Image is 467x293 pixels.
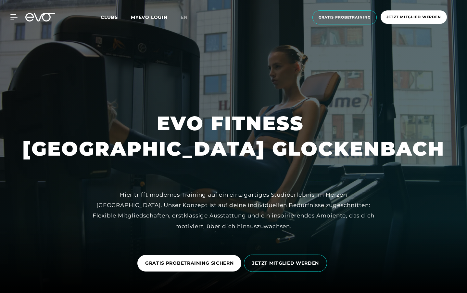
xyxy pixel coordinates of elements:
a: Gratis Probetraining [310,10,379,24]
a: GRATIS PROBETRAINING SICHERN [137,250,244,276]
span: en [181,14,188,20]
div: Hier trifft modernes Training auf ein einzigartiges Studioerlebnis im Herzen [GEOGRAPHIC_DATA]. U... [87,189,380,231]
a: JETZT MITGLIED WERDEN [244,250,330,277]
a: Jetzt Mitglied werden [379,10,449,24]
a: MYEVO LOGIN [131,14,168,20]
span: JETZT MITGLIED WERDEN [252,260,319,267]
a: Clubs [101,14,131,20]
a: en [181,14,196,21]
span: Jetzt Mitglied werden [386,14,441,20]
span: Clubs [101,14,118,20]
h1: EVO FITNESS [GEOGRAPHIC_DATA] GLOCKENBACH [22,111,445,161]
span: GRATIS PROBETRAINING SICHERN [145,260,234,267]
span: Gratis Probetraining [319,15,371,20]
